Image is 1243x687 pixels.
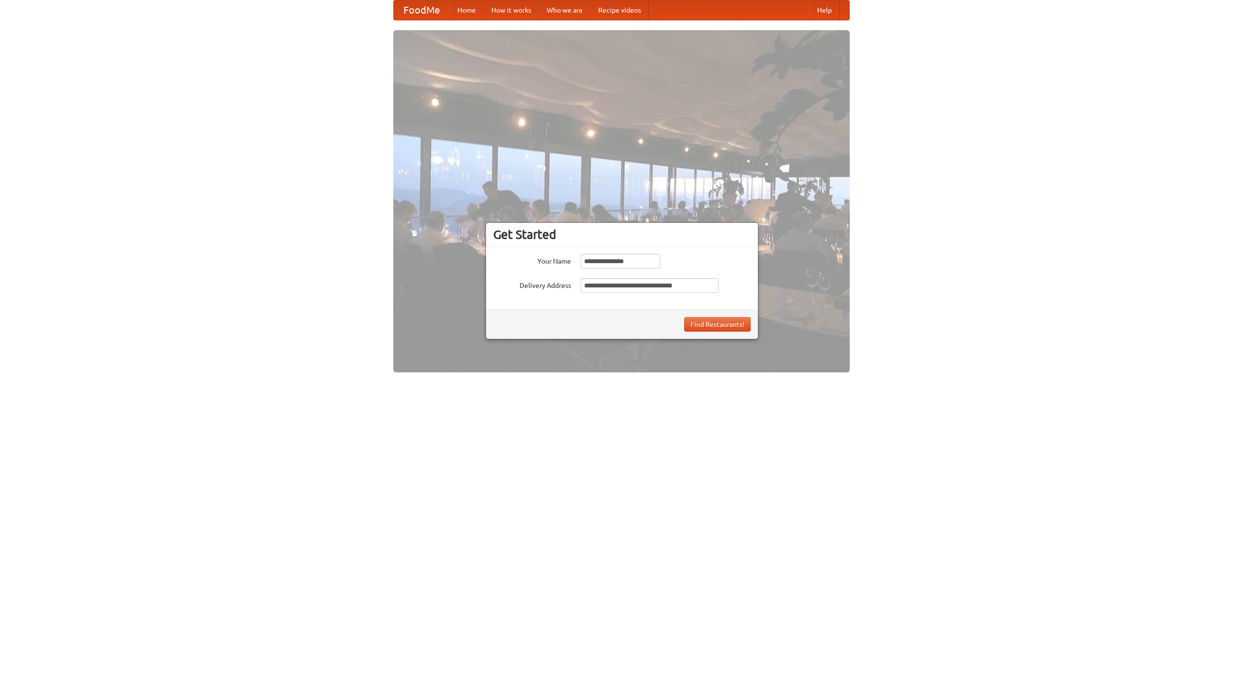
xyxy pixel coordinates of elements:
h3: Get Started [493,227,751,242]
a: How it works [484,0,539,20]
a: Recipe videos [590,0,649,20]
label: Delivery Address [493,278,571,290]
a: Who we are [539,0,590,20]
a: Help [809,0,840,20]
a: FoodMe [394,0,450,20]
a: Home [450,0,484,20]
label: Your Name [493,254,571,266]
button: Find Restaurants! [684,317,751,332]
